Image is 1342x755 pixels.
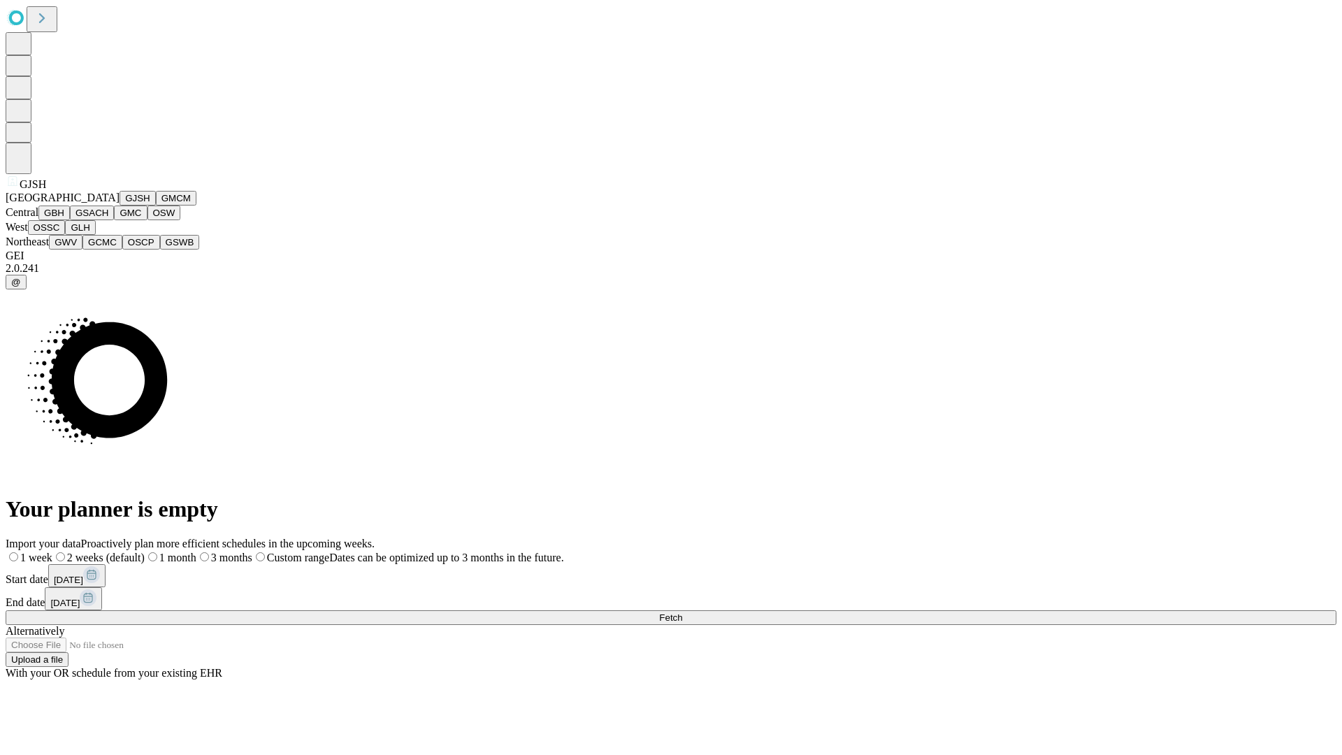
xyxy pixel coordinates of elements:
button: Upload a file [6,652,68,667]
button: [DATE] [48,564,106,587]
span: GJSH [20,178,46,190]
button: [DATE] [45,587,102,610]
span: West [6,221,28,233]
button: OSSC [28,220,66,235]
span: 2 weeks (default) [67,552,145,563]
button: GLH [65,220,95,235]
button: GMCM [156,191,196,206]
button: OSCP [122,235,160,250]
span: Northeast [6,236,49,247]
button: @ [6,275,27,289]
div: 2.0.241 [6,262,1336,275]
input: 2 weeks (default) [56,552,65,561]
button: GMC [114,206,147,220]
span: [GEOGRAPHIC_DATA] [6,192,120,203]
span: [DATE] [54,575,83,585]
button: Fetch [6,610,1336,625]
div: End date [6,587,1336,610]
button: GSACH [70,206,114,220]
input: Custom rangeDates can be optimized up to 3 months in the future. [256,552,265,561]
button: GCMC [82,235,122,250]
span: @ [11,277,21,287]
input: 1 month [148,552,157,561]
div: GEI [6,250,1336,262]
button: OSW [147,206,181,220]
input: 1 week [9,552,18,561]
span: Dates can be optimized up to 3 months in the future. [329,552,563,563]
span: Fetch [659,612,682,623]
button: GWV [49,235,82,250]
span: 1 week [20,552,52,563]
span: Import your data [6,538,81,549]
input: 3 months [200,552,209,561]
span: Central [6,206,38,218]
div: Start date [6,564,1336,587]
span: [DATE] [50,598,80,608]
span: With your OR schedule from your existing EHR [6,667,222,679]
span: 3 months [211,552,252,563]
button: GJSH [120,191,156,206]
button: GSWB [160,235,200,250]
h1: Your planner is empty [6,496,1336,522]
span: Proactively plan more efficient schedules in the upcoming weeks. [81,538,375,549]
span: Alternatively [6,625,64,637]
span: 1 month [159,552,196,563]
button: GBH [38,206,70,220]
span: Custom range [267,552,329,563]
